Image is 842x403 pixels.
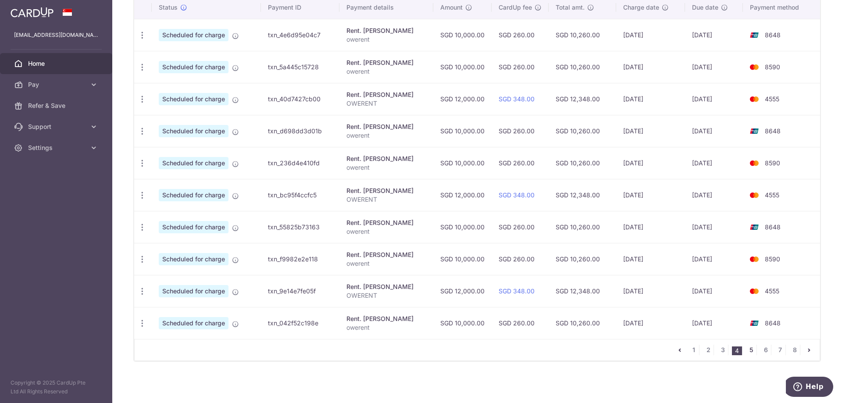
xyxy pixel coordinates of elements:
[789,345,800,355] a: 8
[11,7,54,18] img: CardUp
[261,275,339,307] td: txn_9e14e7fe05f
[28,143,86,152] span: Settings
[746,222,763,232] img: Bank Card
[346,26,426,35] div: Rent. [PERSON_NAME]
[549,275,616,307] td: SGD 12,348.00
[616,51,685,83] td: [DATE]
[549,243,616,275] td: SGD 10,260.00
[549,19,616,51] td: SGD 10,260.00
[346,291,426,300] p: OWERENT
[159,253,228,265] span: Scheduled for charge
[765,127,781,135] span: 8648
[765,63,780,71] span: 8590
[261,307,339,339] td: txn_042f52c198e
[28,80,86,89] span: Pay
[433,115,492,147] td: SGD 10,000.00
[685,115,743,147] td: [DATE]
[440,3,463,12] span: Amount
[492,147,549,179] td: SGD 260.00
[616,83,685,115] td: [DATE]
[346,282,426,291] div: Rent. [PERSON_NAME]
[346,35,426,44] p: owerent
[549,115,616,147] td: SGD 10,260.00
[346,154,426,163] div: Rent. [PERSON_NAME]
[433,275,492,307] td: SGD 12,000.00
[433,211,492,243] td: SGD 10,000.00
[159,189,228,201] span: Scheduled for charge
[492,211,549,243] td: SGD 260.00
[346,122,426,131] div: Rent. [PERSON_NAME]
[261,179,339,211] td: txn_bc95f4ccfc5
[433,19,492,51] td: SGD 10,000.00
[492,51,549,83] td: SGD 260.00
[685,275,743,307] td: [DATE]
[433,147,492,179] td: SGD 10,000.00
[765,31,781,39] span: 8648
[746,345,756,355] a: 5
[261,19,339,51] td: txn_4e6d95e04c7
[746,318,763,328] img: Bank Card
[549,307,616,339] td: SGD 10,260.00
[159,29,228,41] span: Scheduled for charge
[433,179,492,211] td: SGD 12,000.00
[346,227,426,236] p: owerent
[346,195,426,204] p: OWERENT
[765,255,780,263] span: 8590
[433,243,492,275] td: SGD 10,000.00
[746,30,763,40] img: Bank Card
[685,19,743,51] td: [DATE]
[746,126,763,136] img: Bank Card
[28,59,86,68] span: Home
[685,243,743,275] td: [DATE]
[746,286,763,296] img: Bank Card
[492,307,549,339] td: SGD 260.00
[775,345,785,355] a: 7
[703,345,714,355] a: 2
[549,179,616,211] td: SGD 12,348.00
[346,90,426,99] div: Rent. [PERSON_NAME]
[692,3,718,12] span: Due date
[685,83,743,115] td: [DATE]
[261,211,339,243] td: txn_55825b73163
[717,345,728,355] a: 3
[261,83,339,115] td: txn_40d7427cb00
[346,218,426,227] div: Rent. [PERSON_NAME]
[346,67,426,76] p: owerent
[14,31,98,39] p: [EMAIL_ADDRESS][DOMAIN_NAME]
[261,115,339,147] td: txn_d698dd3d01b
[786,377,833,399] iframe: Opens a widget where you can find more information
[346,99,426,108] p: OWERENT
[346,131,426,140] p: owerent
[746,94,763,104] img: Bank Card
[616,179,685,211] td: [DATE]
[346,259,426,268] p: owerent
[549,147,616,179] td: SGD 10,260.00
[499,191,535,199] a: SGD 348.00
[433,307,492,339] td: SGD 10,000.00
[765,191,779,199] span: 4555
[346,58,426,67] div: Rent. [PERSON_NAME]
[685,307,743,339] td: [DATE]
[746,190,763,200] img: Bank Card
[492,19,549,51] td: SGD 260.00
[746,62,763,72] img: Bank Card
[685,179,743,211] td: [DATE]
[346,250,426,259] div: Rent. [PERSON_NAME]
[623,3,659,12] span: Charge date
[492,115,549,147] td: SGD 260.00
[765,159,780,167] span: 8590
[765,95,779,103] span: 4555
[159,221,228,233] span: Scheduled for charge
[549,83,616,115] td: SGD 12,348.00
[159,157,228,169] span: Scheduled for charge
[616,211,685,243] td: [DATE]
[433,83,492,115] td: SGD 12,000.00
[261,51,339,83] td: txn_5a445c15728
[616,115,685,147] td: [DATE]
[765,319,781,327] span: 8648
[28,122,86,131] span: Support
[159,93,228,105] span: Scheduled for charge
[732,346,742,355] li: 4
[616,243,685,275] td: [DATE]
